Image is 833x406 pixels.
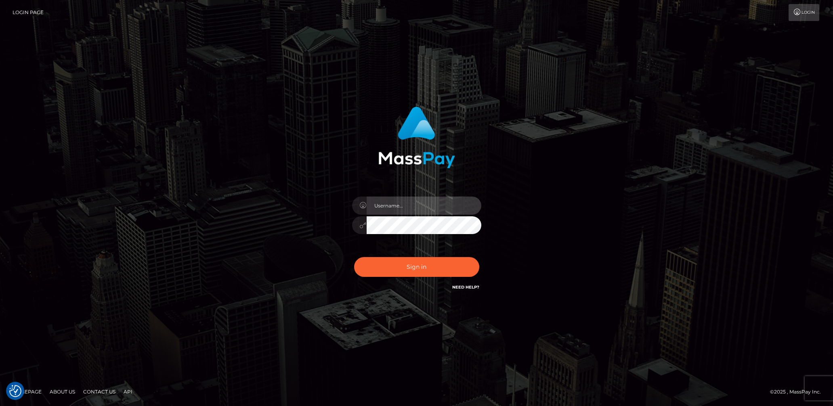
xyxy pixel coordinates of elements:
img: MassPay Login [378,107,455,168]
a: Login Page [13,4,44,21]
input: Username... [367,197,481,215]
a: API [120,385,136,398]
a: Contact Us [80,385,119,398]
img: Revisit consent button [9,385,21,397]
a: Homepage [9,385,45,398]
a: Need Help? [452,285,479,290]
button: Sign in [354,257,479,277]
a: Login [789,4,819,21]
a: About Us [46,385,78,398]
div: © 2025 , MassPay Inc. [770,387,827,396]
button: Consent Preferences [9,385,21,397]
